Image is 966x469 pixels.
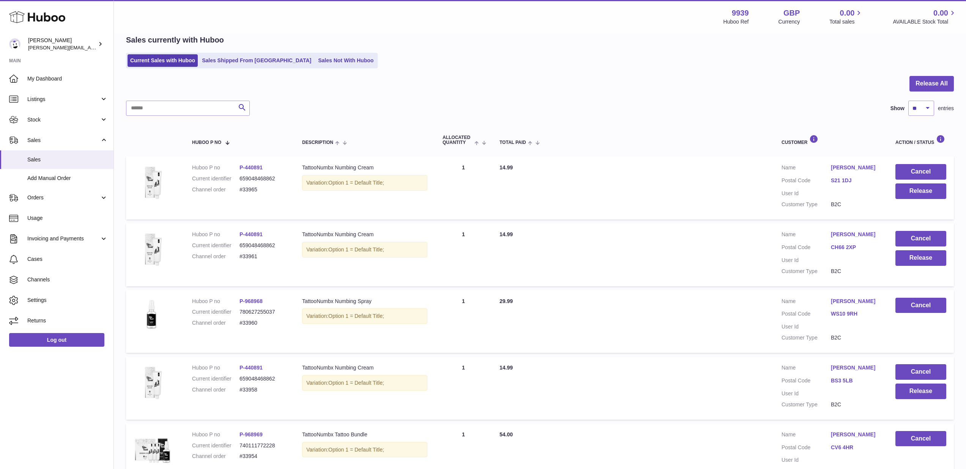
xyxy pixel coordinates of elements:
[27,215,108,222] span: Usage
[782,135,880,145] div: Customer
[192,186,240,193] dt: Channel order
[895,431,946,447] button: Cancel
[302,298,427,305] div: TattooNumbx Numbing Spray
[895,250,946,266] button: Release
[27,297,108,304] span: Settings
[134,164,172,202] img: 99391730978820.jpg
[782,377,831,386] dt: Postal Code
[128,54,198,67] a: Current Sales with Huboo
[840,8,855,18] span: 0.00
[831,268,880,275] dd: B2C
[302,175,427,191] div: Variation:
[500,431,513,437] span: 54.00
[831,444,880,451] a: CV6 4HR
[315,54,376,67] a: Sales Not With Huboo
[240,365,263,371] a: P-440891
[782,364,831,373] dt: Name
[192,175,240,182] dt: Current identifier
[831,201,880,208] dd: B2C
[240,453,287,460] dd: #33954
[126,35,224,45] h2: Sales currently with Huboo
[782,177,831,186] dt: Postal Code
[302,375,427,391] div: Variation:
[831,377,880,384] a: BS3 5LB
[240,442,287,449] dd: 740111772228
[302,140,333,145] span: Description
[895,231,946,246] button: Cancel
[933,8,948,18] span: 0.00
[192,431,240,438] dt: Huboo P no
[134,298,172,332] img: 99391730983541.jpg
[782,231,831,240] dt: Name
[893,8,957,25] a: 0.00 AVAILABLE Stock Total
[240,164,263,171] a: P-440891
[938,105,954,112] span: entries
[328,313,384,319] span: Option 1 = Default Title;
[783,8,800,18] strong: GBP
[240,231,263,237] a: P-440891
[831,364,880,371] a: [PERSON_NAME]
[27,75,108,82] span: My Dashboard
[782,444,831,453] dt: Postal Code
[435,357,492,420] td: 1
[192,164,240,171] dt: Huboo P no
[28,44,152,51] span: [PERSON_NAME][EMAIL_ADDRESS][DOMAIN_NAME]
[500,140,526,145] span: Total paid
[240,253,287,260] dd: #33961
[27,96,100,103] span: Listings
[831,334,880,341] dd: B2C
[782,310,831,319] dt: Postal Code
[134,431,172,469] img: 99391730978731.jpg
[782,323,831,330] dt: User Id
[829,8,863,25] a: 0.00 Total sales
[831,401,880,408] dd: B2C
[782,190,831,197] dt: User Id
[895,183,946,199] button: Release
[302,431,427,438] div: TattooNumbx Tattoo Bundle
[500,365,513,371] span: 14.99
[192,319,240,327] dt: Channel order
[27,116,100,123] span: Stock
[27,175,108,182] span: Add Manual Order
[500,164,513,171] span: 14.99
[192,453,240,460] dt: Channel order
[500,298,513,304] span: 29.99
[895,135,946,145] div: Action / Status
[782,456,831,464] dt: User Id
[732,8,749,18] strong: 9939
[192,308,240,316] dt: Current identifier
[782,390,831,397] dt: User Id
[782,298,831,307] dt: Name
[192,386,240,393] dt: Channel order
[240,186,287,193] dd: #33965
[240,308,287,316] dd: 780627255037
[240,386,287,393] dd: #33958
[782,268,831,275] dt: Customer Type
[192,364,240,371] dt: Huboo P no
[831,310,880,317] a: WS10 9RH
[831,231,880,238] a: [PERSON_NAME]
[302,164,427,171] div: TattooNumbx Numbing Cream
[192,231,240,238] dt: Huboo P no
[895,164,946,180] button: Cancel
[500,231,513,237] span: 14.99
[831,298,880,305] a: [PERSON_NAME]
[192,375,240,382] dt: Current identifier
[27,235,100,242] span: Invoicing and Payments
[240,242,287,249] dd: 659048468862
[782,201,831,208] dt: Customer Type
[782,401,831,408] dt: Customer Type
[27,256,108,263] span: Cases
[302,308,427,324] div: Variation:
[831,244,880,251] a: CH66 2XP
[9,333,104,347] a: Log out
[443,135,473,145] span: ALLOCATED Quantity
[302,242,427,257] div: Variation:
[782,257,831,264] dt: User Id
[9,38,20,50] img: tommyhardy@hotmail.com
[829,18,863,25] span: Total sales
[27,156,108,163] span: Sales
[199,54,314,67] a: Sales Shipped From [GEOGRAPHIC_DATA]
[240,175,287,182] dd: 659048468862
[192,253,240,260] dt: Channel order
